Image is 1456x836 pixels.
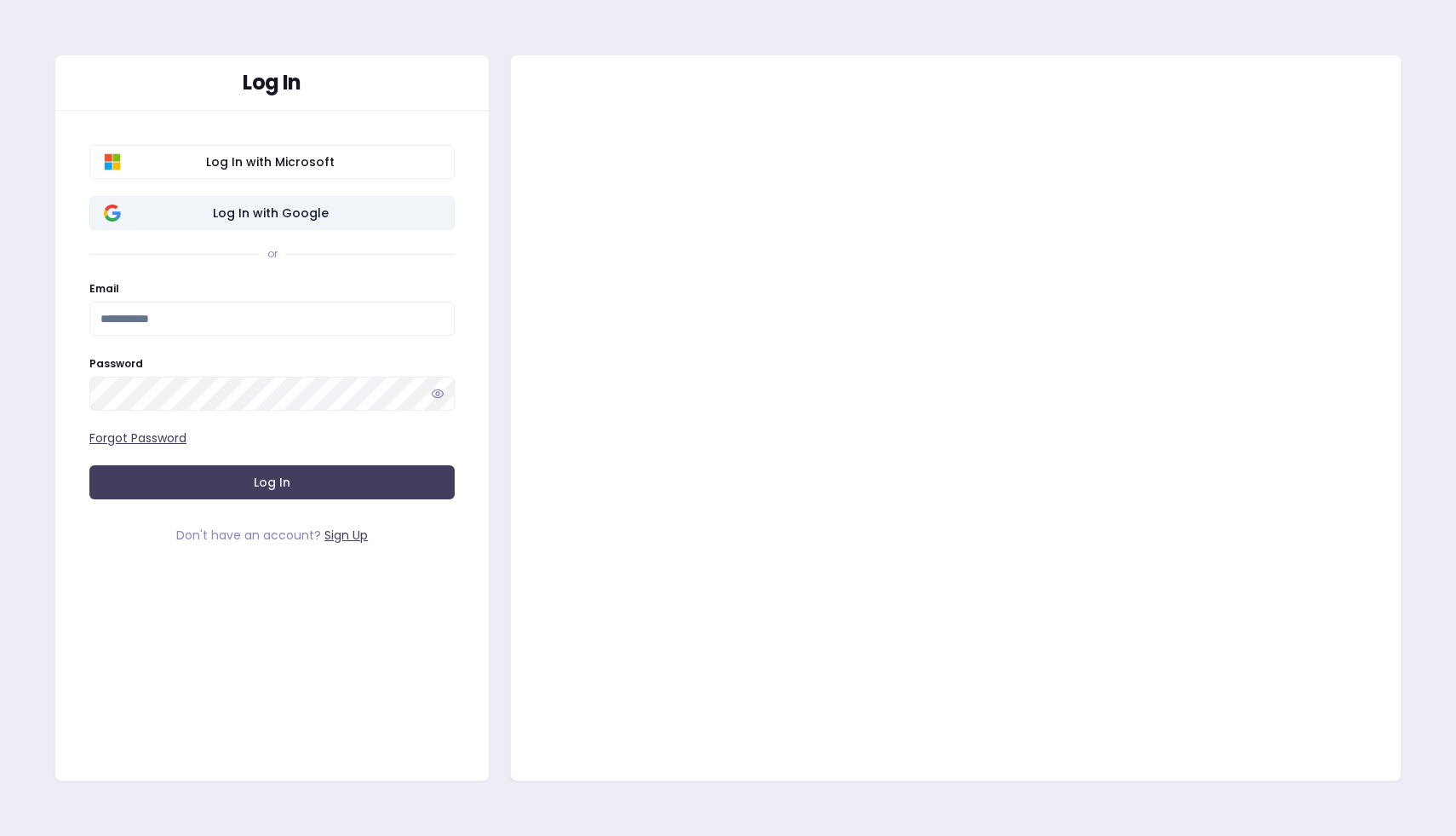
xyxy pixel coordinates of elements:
button: Log In with Microsoft [89,145,455,179]
label: Password [89,356,143,371]
div: Log In [89,72,455,93]
span: Log In with Microsoft [100,153,440,170]
span: Log In with Google [100,205,440,222]
span: Log In [254,474,290,491]
label: Email [89,281,119,296]
div: Don't have an account? [89,527,455,544]
a: Forgot Password [89,430,186,447]
button: Log In with Google [89,196,455,230]
a: Sign Up [324,527,368,544]
div: or [267,247,278,261]
button: Log In [89,465,455,499]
